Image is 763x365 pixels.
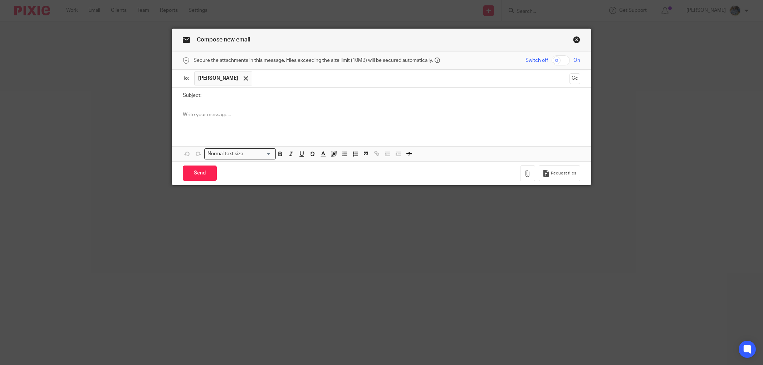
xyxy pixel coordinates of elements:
span: Normal text size [206,150,245,158]
span: Compose new email [197,37,250,43]
input: Send [183,166,217,181]
input: Search for option [246,150,272,158]
span: [PERSON_NAME] [198,75,238,82]
button: Request files [539,165,580,181]
label: Subject: [183,92,201,99]
span: Secure the attachments in this message. Files exceeding the size limit (10MB) will be secured aut... [194,57,433,64]
span: Request files [551,171,576,176]
label: To: [183,75,191,82]
span: On [573,57,580,64]
a: Close this dialog window [573,36,580,46]
button: Cc [569,73,580,84]
span: Switch off [525,57,548,64]
div: Search for option [204,148,276,159]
